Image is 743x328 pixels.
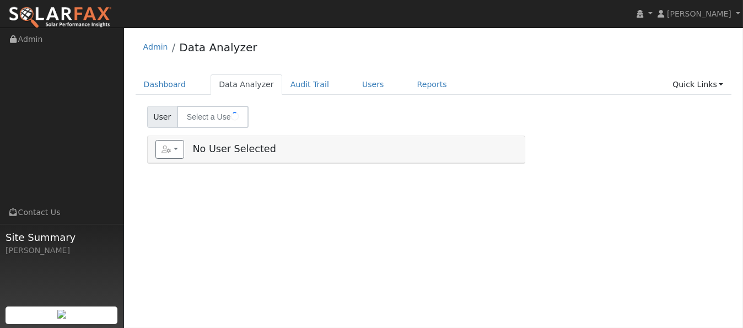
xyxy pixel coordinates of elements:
[155,140,517,159] h5: No User Selected
[282,74,337,95] a: Audit Trail
[147,106,177,128] span: User
[6,230,118,245] span: Site Summary
[179,41,257,54] a: Data Analyzer
[177,106,249,128] input: Select a User
[354,74,392,95] a: Users
[136,74,195,95] a: Dashboard
[8,6,112,29] img: SolarFax
[667,9,731,18] span: [PERSON_NAME]
[143,42,168,51] a: Admin
[57,310,66,319] img: retrieve
[409,74,455,95] a: Reports
[6,245,118,256] div: [PERSON_NAME]
[211,74,282,95] a: Data Analyzer
[664,74,731,95] a: Quick Links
